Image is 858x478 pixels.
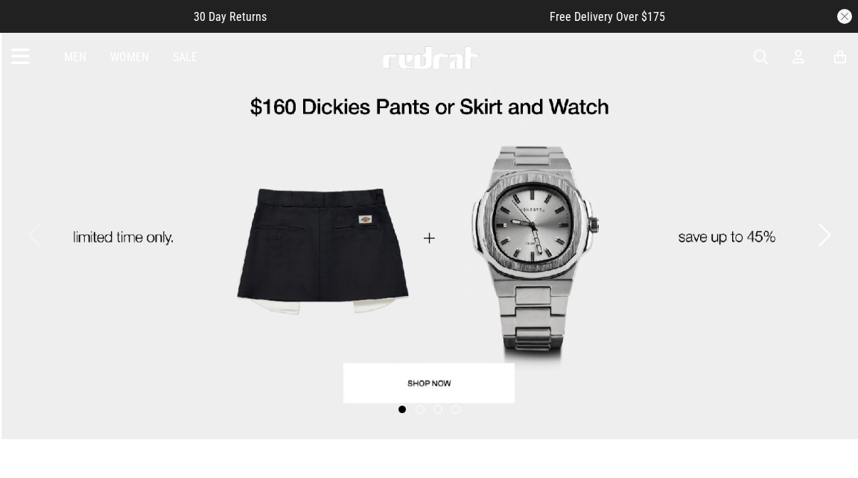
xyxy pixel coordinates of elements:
iframe: Customer reviews powered by Trustpilot [296,9,520,24]
a: Women [110,50,149,64]
button: Next slide [814,218,834,251]
span: Free Delivery Over $175 [550,10,665,24]
img: Redrat logo [381,46,480,69]
a: Men [64,50,86,64]
button: Previous slide [24,218,44,251]
span: 30 Day Returns [194,10,267,24]
a: Sale [173,50,197,64]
